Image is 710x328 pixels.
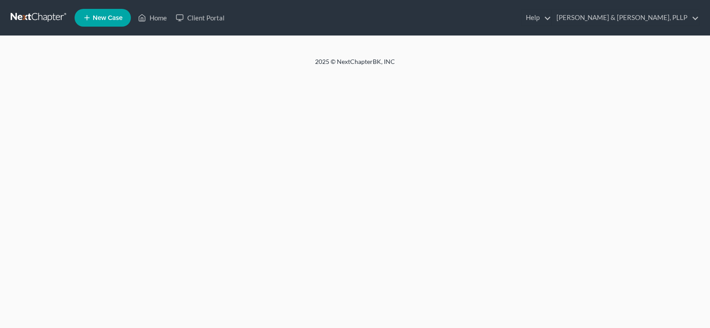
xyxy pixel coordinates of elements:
a: Client Portal [171,10,229,26]
new-legal-case-button: New Case [75,9,131,27]
a: [PERSON_NAME] & [PERSON_NAME], PLLP [552,10,699,26]
div: 2025 © NextChapterBK, INC [102,57,608,73]
a: Home [134,10,171,26]
a: Help [521,10,551,26]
